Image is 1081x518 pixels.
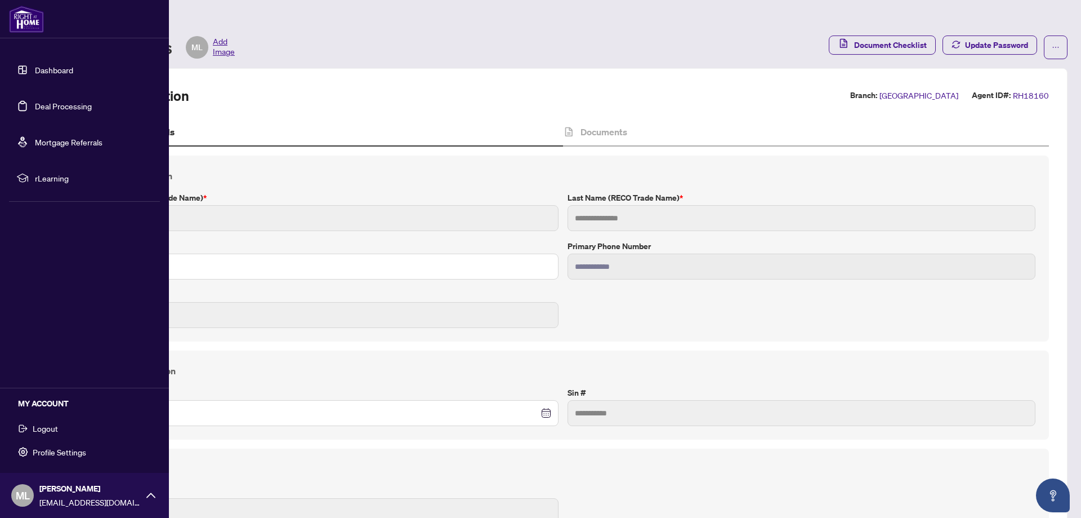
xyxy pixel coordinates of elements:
[91,192,559,204] label: First Name (RECO Trade Name)
[35,172,152,184] span: rLearning
[9,6,44,33] img: logo
[91,462,1035,476] h4: Joining Profile
[39,496,141,508] span: [EMAIL_ADDRESS][DOMAIN_NAME]
[9,419,160,438] button: Logout
[16,488,30,503] span: ML
[854,36,927,54] span: Document Checklist
[568,192,1035,204] label: Last Name (RECO Trade Name)
[91,169,1035,183] h4: Contact Information
[39,482,141,495] span: [PERSON_NAME]
[191,41,203,54] span: ML
[9,442,160,462] button: Profile Settings
[35,101,92,111] a: Deal Processing
[91,240,559,253] label: Legal Name
[879,89,958,102] span: [GEOGRAPHIC_DATA]
[829,36,936,55] button: Document Checklist
[1052,43,1060,51] span: ellipsis
[580,125,627,139] h4: Documents
[972,89,1011,102] label: Agent ID#:
[91,364,1035,378] h4: Personal Information
[850,89,877,102] label: Branch:
[35,65,73,75] a: Dashboard
[35,137,102,147] a: Mortgage Referrals
[568,387,1035,399] label: Sin #
[213,36,235,59] span: Add Image
[965,36,1028,54] span: Update Password
[91,289,559,301] label: E-mail Address
[942,36,1037,55] button: Update Password
[91,387,559,399] label: Date of Birth
[33,419,58,437] span: Logout
[1013,89,1049,102] span: RH18160
[91,485,559,497] label: HST#
[33,443,86,461] span: Profile Settings
[18,397,160,410] h5: MY ACCOUNT
[568,240,1035,253] label: Primary Phone Number
[1036,479,1070,512] button: Open asap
